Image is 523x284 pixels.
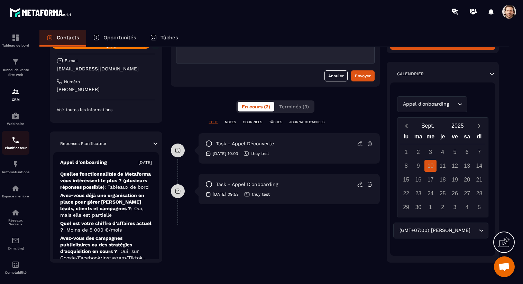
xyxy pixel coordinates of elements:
[424,160,437,172] div: 10
[400,160,412,172] div: 8
[355,72,371,79] div: Envoyer
[60,141,107,146] p: Réponses Planificateur
[10,6,72,19] img: logo
[412,187,424,199] div: 23
[2,122,29,126] p: Webinaire
[437,146,449,158] div: 4
[412,201,424,213] div: 30
[449,174,461,186] div: 19
[11,33,20,42] img: formation
[104,184,149,190] span: : Tableaux de bord
[400,132,412,144] div: lu
[279,104,309,109] span: Terminés (3)
[461,146,473,158] div: 6
[60,220,152,233] p: Quel est votre chiffre d’affaires actuel ?
[289,120,324,125] p: JOURNAUX D'APPELS
[243,120,262,125] p: COURRIELS
[251,151,269,156] p: thuy test
[473,146,485,158] div: 7
[324,70,348,81] button: Annuler
[400,121,413,130] button: Previous month
[437,174,449,186] div: 18
[60,171,152,190] p: Quelles fonctionnalités de Metaforma vous intéressent le plus ? (plusieurs réponses possible)
[2,203,29,231] a: social-networksocial-networkRéseaux Sociaux
[412,160,424,172] div: 9
[57,86,155,93] p: [PHONE_NUMBER]
[63,227,122,233] span: : Moins de 5 000 €/mois
[2,146,29,150] p: Planificateur
[2,98,29,101] p: CRM
[11,236,20,245] img: email
[103,35,136,41] p: Opportunités
[2,28,29,52] a: formationformationTableau de bord
[437,132,449,144] div: je
[11,58,20,66] img: formation
[473,187,485,199] div: 28
[2,218,29,226] p: Réseaux Sociaux
[400,187,412,199] div: 22
[242,104,270,109] span: En cours (2)
[11,160,20,168] img: automations
[402,100,451,108] span: Appel d'onboarding
[60,235,152,261] p: Avez-vous des campagnes publicitaires ou des stratégies d’acquisition en cours ?
[437,160,449,172] div: 11
[397,96,467,112] div: Search for option
[449,160,461,172] div: 12
[2,82,29,107] a: formationformationCRM
[275,102,313,111] button: Terminés (3)
[57,107,155,112] p: Voir toutes les informations
[473,201,485,213] div: 5
[2,194,29,198] p: Espace membre
[449,132,461,144] div: ve
[443,120,472,132] button: Open years overlay
[2,231,29,255] a: emailemailE-mailing
[449,201,461,213] div: 3
[216,140,274,147] p: task - Appel découverte
[400,132,486,213] div: Calendar wrapper
[2,52,29,82] a: formationformationTunnel de vente Site web
[60,192,152,218] p: Avez-vous déjà une organisation en place pour gérer [PERSON_NAME] leads, clients et campagnes ?
[449,146,461,158] div: 5
[424,187,437,199] div: 24
[400,201,412,213] div: 29
[437,201,449,213] div: 2
[2,155,29,179] a: automationsautomationsAutomatisations
[2,255,29,280] a: accountantaccountantComptabilité
[400,146,486,213] div: Calendar days
[11,136,20,144] img: scheduler
[472,227,477,234] input: Search for option
[213,192,239,197] p: [DATE] 09:53
[424,132,437,144] div: me
[60,159,107,166] p: Appel d'onboarding
[424,201,437,213] div: 1
[2,170,29,174] p: Automatisations
[11,88,20,96] img: formation
[461,201,473,213] div: 4
[412,132,424,144] div: ma
[473,174,485,186] div: 21
[461,132,473,144] div: sa
[2,68,29,77] p: Tunnel de vente Site web
[2,271,29,274] p: Comptabilité
[160,35,178,41] p: Tâches
[2,43,29,47] p: Tableau de bord
[64,79,80,85] p: Numéro
[437,187,449,199] div: 25
[461,160,473,172] div: 13
[143,30,185,47] a: Tâches
[424,174,437,186] div: 17
[138,160,152,165] p: [DATE]
[269,120,282,125] p: TÂCHES
[2,179,29,203] a: automationsautomationsEspace membre
[2,107,29,131] a: automationsautomationsWebinaire
[412,174,424,186] div: 16
[225,120,236,125] p: NOTES
[11,184,20,193] img: automations
[65,58,78,63] p: E-mail
[351,70,375,81] button: Envoyer
[398,227,472,234] span: (GMT+07:00) [PERSON_NAME]
[213,151,238,156] p: [DATE] 10:03
[461,187,473,199] div: 27
[209,120,218,125] p: TOUT
[216,181,278,188] p: task - Appel d'onboarding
